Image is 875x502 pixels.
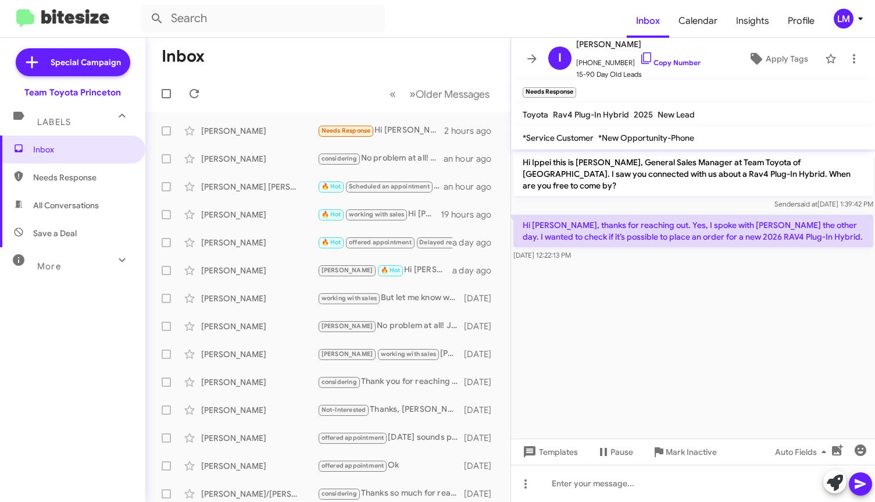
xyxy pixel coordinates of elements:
div: [DATE] [464,376,501,388]
a: Inbox [627,4,669,38]
span: Apply Tags [766,48,808,69]
div: But let me know when i can test drive Corolla Gr with manual transmission . This is one of two wh... [317,291,464,305]
span: Delayed response [419,238,473,246]
span: working with sales [349,211,405,218]
span: Special Campaign [51,56,121,68]
div: a day ago [452,265,501,276]
span: [PHONE_NUMBER] [576,51,701,69]
div: [PERSON_NAME] [201,376,317,388]
div: [DATE] [464,432,501,444]
div: Thanks, [PERSON_NAME], but I already made a purchase [317,403,464,416]
div: [PERSON_NAME] [201,348,317,360]
span: considering [322,378,357,386]
span: Pause [610,442,633,462]
span: working with sales [322,294,377,302]
div: LM [834,9,853,29]
span: offered appointment [322,462,384,469]
div: [PERSON_NAME] [PERSON_NAME] [201,181,317,193]
a: Calendar [669,4,727,38]
span: Auto Fields [775,442,831,462]
span: Labels [37,117,71,127]
span: Save a Deal [33,227,77,239]
h1: Inbox [162,47,205,66]
div: a day ago [452,237,501,248]
a: Special Campaign [16,48,130,76]
span: 🔥 Hot [381,266,401,274]
div: [PERSON_NAME] [201,432,317,444]
a: Profile [778,4,824,38]
div: Hi [PERSON_NAME] yes I am hoping the car will still be available by [DATE] perhaps we can meet then [317,264,452,277]
div: [PERSON_NAME] [201,460,317,472]
span: said at [797,200,817,208]
span: 🔥 Hot [322,211,341,218]
div: [PERSON_NAME]/[PERSON_NAME] [201,488,317,500]
small: Needs Response [523,87,576,98]
button: LM [824,9,862,29]
button: Templates [511,442,587,462]
button: Next [402,82,497,106]
div: [DATE] [464,404,501,416]
div: an hour ago [444,181,501,193]
div: I have you scheduled at 10 am on the 20th. Please ask for [PERSON_NAME] when you arrive, he would... [317,180,444,193]
span: Needs Response [33,172,132,183]
span: Scheduled an appointment [349,183,430,190]
span: [PERSON_NAME] [576,37,701,51]
div: 2 hours ago [444,125,501,137]
span: considering [322,155,357,162]
div: [DATE] [464,293,501,304]
span: Needs Response [322,127,371,134]
div: Hi [PERSON_NAME]! I am coming by this evening. I'll be there in the next 15 min or so. Sorry I wa... [317,208,441,221]
span: Sender [DATE] 1:39:42 PM [774,200,873,208]
button: Mark Inactive [642,442,726,462]
div: [DATE] [464,488,501,500]
div: [PERSON_NAME] [201,293,317,304]
span: 🔥 Hot [322,238,341,246]
div: No problem at all! I've canceled your appointment. Feel free to reach out whenever you're ready t... [317,152,444,165]
div: [DATE] [464,321,501,332]
span: [PERSON_NAME] [322,266,373,274]
button: Previous [383,82,403,106]
div: [PERSON_NAME] [201,125,317,137]
div: [DATE] [464,460,501,472]
div: Thank you for reaching out. Ill be away for a while on a business trip. Ill circle back on my return [317,375,464,389]
div: [DATE] [464,348,501,360]
span: « [390,87,396,101]
span: Not-Interested [322,406,366,414]
div: [PERSON_NAME] [201,265,317,276]
span: Rav4 Plug-In Hybrid [553,109,629,120]
span: Older Messages [416,88,490,101]
div: No problem at all! Just let us know when you're on your way, and we'll be here to assist you when... [317,319,464,333]
span: [DATE] 12:22:13 PM [513,251,571,259]
div: Ok [317,459,464,472]
button: Pause [587,442,642,462]
div: [PERSON_NAME] [201,153,317,165]
span: [PERSON_NAME] [322,350,373,358]
span: 15-90 Day Old Leads [576,69,701,80]
button: Apply Tags [737,48,819,69]
span: 🔥 Hot [322,183,341,190]
span: Mark Inactive [666,442,717,462]
div: an hour ago [444,153,501,165]
div: [PERSON_NAME] [201,321,317,332]
div: 19 hours ago [441,209,501,220]
div: [PERSON_NAME] ! Thank you for everything ..... Your dealer is too far for me , and I choose one d... [317,347,464,361]
span: considering [322,490,357,497]
span: working with sales [381,350,437,358]
span: *New Opportunity-Phone [598,133,694,143]
p: Hi [PERSON_NAME], thanks for reaching out. Yes, I spoke with [PERSON_NAME] the other day. I wante... [513,215,873,247]
a: Insights [727,4,778,38]
span: Templates [520,442,578,462]
span: I [558,49,562,67]
div: [PERSON_NAME] [201,237,317,248]
span: offered appointment [322,434,384,442]
div: Is the dealership open on [DATE][DATE]? I was planning on coming in for my last (and renewing) my... [317,236,452,249]
button: Auto Fields [766,442,840,462]
span: Toyota [523,109,548,120]
div: [PERSON_NAME] [201,209,317,220]
input: Search [141,5,385,33]
div: Hi [PERSON_NAME], thanks for reaching out. Yes, I spoke with [PERSON_NAME] the other day. I wante... [317,124,444,137]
